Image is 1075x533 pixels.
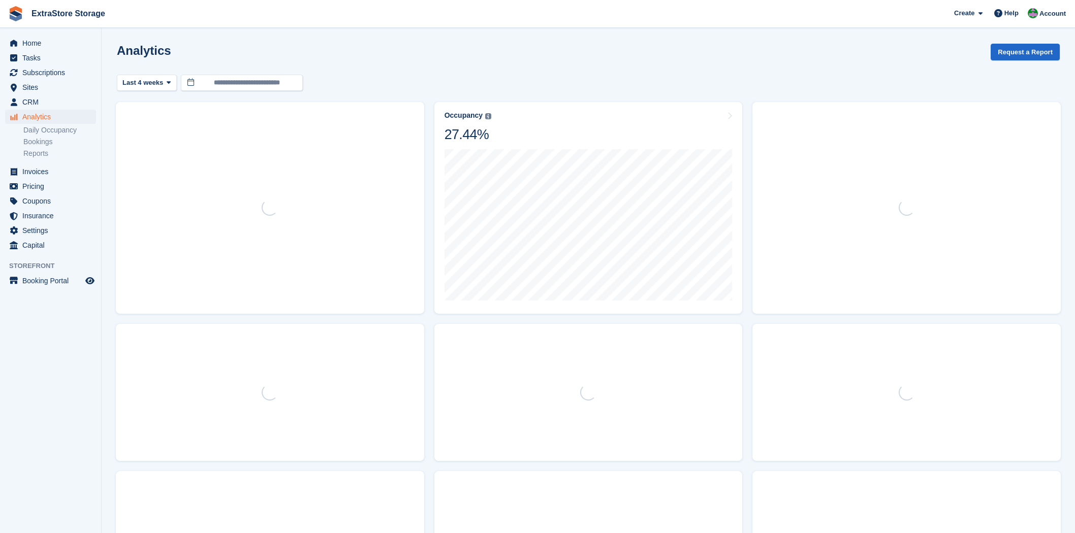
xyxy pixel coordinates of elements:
[5,274,96,288] a: menu
[5,65,96,80] a: menu
[5,80,96,94] a: menu
[23,137,96,147] a: Bookings
[445,111,483,120] div: Occupancy
[22,238,83,252] span: Capital
[1004,8,1019,18] span: Help
[22,164,83,179] span: Invoices
[8,6,23,21] img: stora-icon-8386f47178a22dfd0bd8f6a31ec36ba5ce8667c1dd55bd0f319d3a0aa187defe.svg
[84,275,96,287] a: Preview store
[22,95,83,109] span: CRM
[22,36,83,50] span: Home
[445,126,491,143] div: 27.44%
[22,209,83,223] span: Insurance
[22,194,83,208] span: Coupons
[5,179,96,193] a: menu
[22,80,83,94] span: Sites
[954,8,974,18] span: Create
[1028,8,1038,18] img: Grant Daniel
[1039,9,1066,19] span: Account
[22,110,83,124] span: Analytics
[5,194,96,208] a: menu
[117,44,171,57] h2: Analytics
[27,5,109,22] a: ExtraStore Storage
[5,223,96,238] a: menu
[22,274,83,288] span: Booking Portal
[22,65,83,80] span: Subscriptions
[23,149,96,158] a: Reports
[5,95,96,109] a: menu
[9,261,101,271] span: Storefront
[22,223,83,238] span: Settings
[22,51,83,65] span: Tasks
[991,44,1060,60] button: Request a Report
[5,110,96,124] a: menu
[485,113,491,119] img: icon-info-grey-7440780725fd019a000dd9b08b2336e03edf1995a4989e88bcd33f0948082b44.svg
[23,125,96,135] a: Daily Occupancy
[122,78,163,88] span: Last 4 weeks
[5,51,96,65] a: menu
[5,164,96,179] a: menu
[5,238,96,252] a: menu
[5,209,96,223] a: menu
[117,75,177,91] button: Last 4 weeks
[22,179,83,193] span: Pricing
[5,36,96,50] a: menu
